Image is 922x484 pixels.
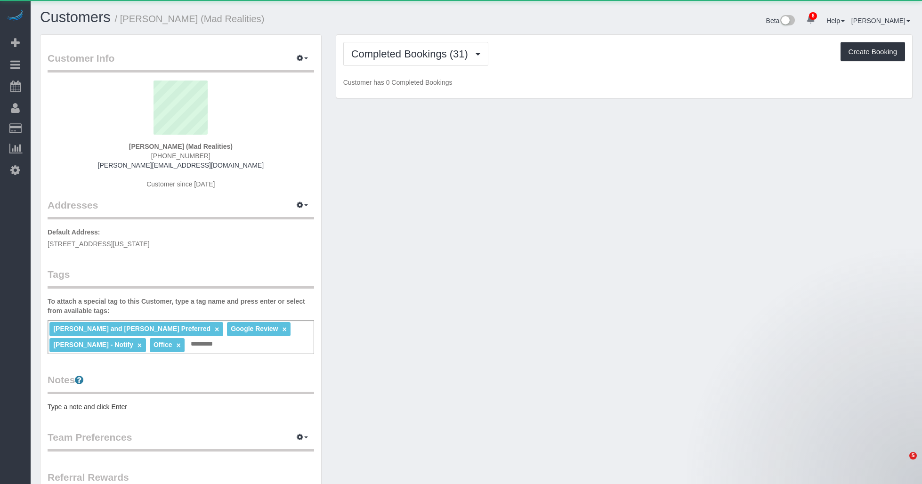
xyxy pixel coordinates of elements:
span: [PHONE_NUMBER] [151,152,210,160]
span: Google Review [231,325,278,332]
span: Completed Bookings (31) [351,48,473,60]
span: [STREET_ADDRESS][US_STATE] [48,240,150,248]
span: Office [154,341,172,348]
a: Beta [766,17,795,24]
span: [PERSON_NAME] and [PERSON_NAME] Preferred [53,325,210,332]
img: New interface [779,15,795,27]
button: Create Booking [841,42,905,62]
strong: [PERSON_NAME] (Mad Realities) [129,143,233,150]
span: 5 [909,452,917,460]
a: × [215,325,219,333]
label: To attach a special tag to this Customer, type a tag name and press enter or select from availabl... [48,297,314,315]
a: × [282,325,286,333]
button: Completed Bookings (31) [343,42,488,66]
span: 8 [809,12,817,20]
legend: Team Preferences [48,430,314,452]
span: Customer since [DATE] [146,180,215,188]
a: × [137,341,142,349]
span: [PERSON_NAME] - Notify [53,341,133,348]
img: Automaid Logo [6,9,24,23]
a: 8 [801,9,820,30]
a: [PERSON_NAME] [851,17,910,24]
label: Default Address: [48,227,100,237]
legend: Tags [48,267,314,289]
small: / [PERSON_NAME] (Mad Realities) [115,14,265,24]
iframe: Intercom live chat [890,452,913,475]
legend: Customer Info [48,51,314,73]
a: Help [826,17,845,24]
p: Customer has 0 Completed Bookings [343,78,905,87]
a: Customers [40,9,111,25]
a: × [177,341,181,349]
legend: Notes [48,373,314,394]
a: [PERSON_NAME][EMAIL_ADDRESS][DOMAIN_NAME] [98,161,264,169]
pre: Type a note and click Enter [48,402,314,411]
